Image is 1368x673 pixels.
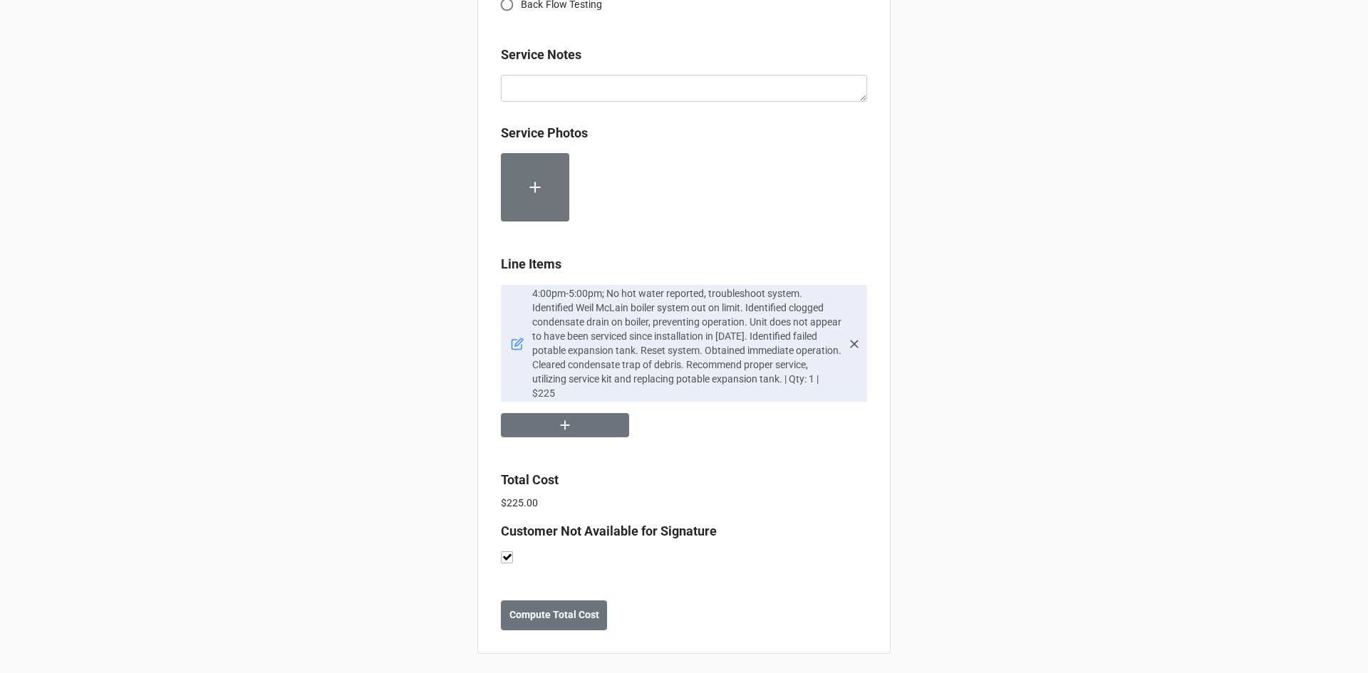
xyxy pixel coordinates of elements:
button: Compute Total Cost [501,600,607,630]
p: 4:00pm-5:00pm; No hot water reported, troubleshoot system. Identified Weil McLain boiler system o... [532,286,841,400]
p: $225.00 [501,496,867,510]
label: Line Items [501,254,561,274]
label: Customer Not Available for Signature [501,521,717,541]
label: Service Notes [501,45,581,65]
label: Service Photos [501,123,588,143]
b: Total Cost [501,472,559,487]
b: Compute Total Cost [509,607,599,622]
